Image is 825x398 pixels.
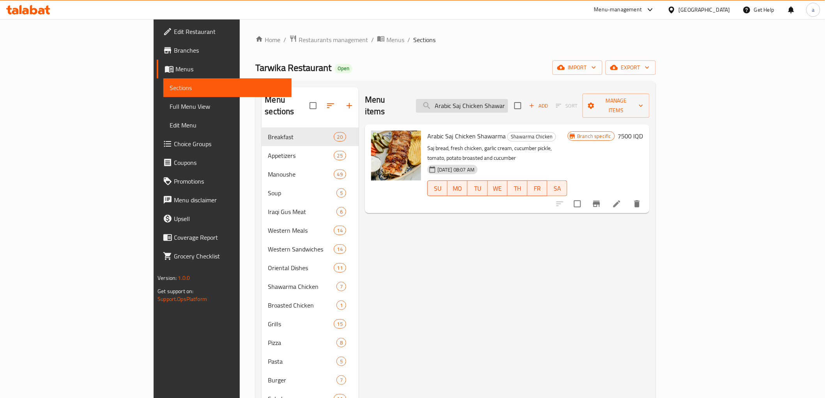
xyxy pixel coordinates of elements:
span: Full Menu View [170,102,285,111]
span: Sections [413,35,436,44]
div: items [336,338,346,347]
div: [GEOGRAPHIC_DATA] [679,5,730,14]
span: import [559,63,596,73]
span: Western Meals [268,226,333,235]
span: Version: [158,273,177,283]
a: Menus [377,35,404,45]
div: Iraqi Gus Meat [268,207,336,216]
div: Pasta5 [262,352,359,371]
span: 8 [337,339,346,347]
a: Edit Restaurant [157,22,291,41]
span: Select section first [551,100,582,112]
div: items [334,319,346,329]
span: Menu disclaimer [174,195,285,205]
h2: Menu items [365,94,407,117]
div: Iraqi Gus Meat6 [262,202,359,221]
span: Breakfast [268,132,333,142]
span: TU [471,183,484,194]
div: items [334,170,346,179]
span: 14 [334,246,346,253]
span: Edit Menu [170,120,285,130]
li: / [407,35,410,44]
div: items [336,207,346,216]
button: FR [528,180,547,196]
span: Grills [268,319,333,329]
div: Grills15 [262,315,359,333]
div: items [334,151,346,160]
div: items [334,226,346,235]
a: Full Menu View [163,97,291,116]
span: Pizza [268,338,336,347]
span: 7 [337,283,346,290]
span: Upsell [174,214,285,223]
span: Shawarma Chicken [508,132,556,141]
div: Broasted Chicken1 [262,296,359,315]
span: 49 [334,171,346,178]
button: SA [547,180,567,196]
div: Shawarma Chicken [507,132,556,142]
span: 11 [334,264,346,272]
span: Open [335,65,352,72]
span: Promotions [174,177,285,186]
button: WE [488,180,508,196]
span: SU [431,183,444,194]
a: Sections [163,78,291,97]
div: Open [335,64,352,73]
div: items [334,244,346,254]
div: items [334,132,346,142]
span: export [612,63,650,73]
a: Branches [157,41,291,60]
span: 6 [337,208,346,216]
span: Oriental Dishes [268,263,333,272]
span: Restaurants management [299,35,368,44]
a: Restaurants management [289,35,368,45]
span: Coverage Report [174,233,285,242]
span: WE [491,183,505,194]
button: SU [427,180,448,196]
div: items [336,375,346,385]
span: 1.0.0 [178,273,190,283]
input: search [416,99,508,113]
span: Branch specific [574,133,614,140]
span: Pasta [268,357,336,366]
span: Menus [175,64,285,74]
a: Grocery Checklist [157,247,291,265]
div: items [336,188,346,198]
button: Branch-specific-item [587,195,606,213]
div: Shawarma Chicken [268,282,336,291]
p: Saj bread, fresh chicken, garlic cream, cucumber pickle, tomato, potato broasted and cucumber [427,143,567,163]
nav: breadcrumb [255,35,655,45]
a: Edit Menu [163,116,291,134]
div: Menu-management [594,5,642,14]
span: Western Sandwiches [268,244,333,254]
a: Coverage Report [157,228,291,247]
span: MO [451,183,464,194]
span: Add item [526,100,551,112]
h6: 7500 IQD [618,131,643,142]
a: Choice Groups [157,134,291,153]
span: [DATE] 08:07 AM [434,166,478,173]
div: items [336,301,346,310]
img: Arabic Saj Chicken Shawarma [371,131,421,180]
span: Manoushe [268,170,333,179]
span: a [812,5,814,14]
div: items [334,263,346,272]
span: Add [528,101,549,110]
button: Add [526,100,551,112]
li: / [371,35,374,44]
div: Burger7 [262,371,359,389]
span: Edit Restaurant [174,27,285,36]
span: Select section [510,97,526,114]
span: Coupons [174,158,285,167]
a: Coupons [157,153,291,172]
span: FR [531,183,544,194]
span: Select to update [569,196,586,212]
span: 5 [337,358,346,365]
div: Oriental Dishes11 [262,258,359,277]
